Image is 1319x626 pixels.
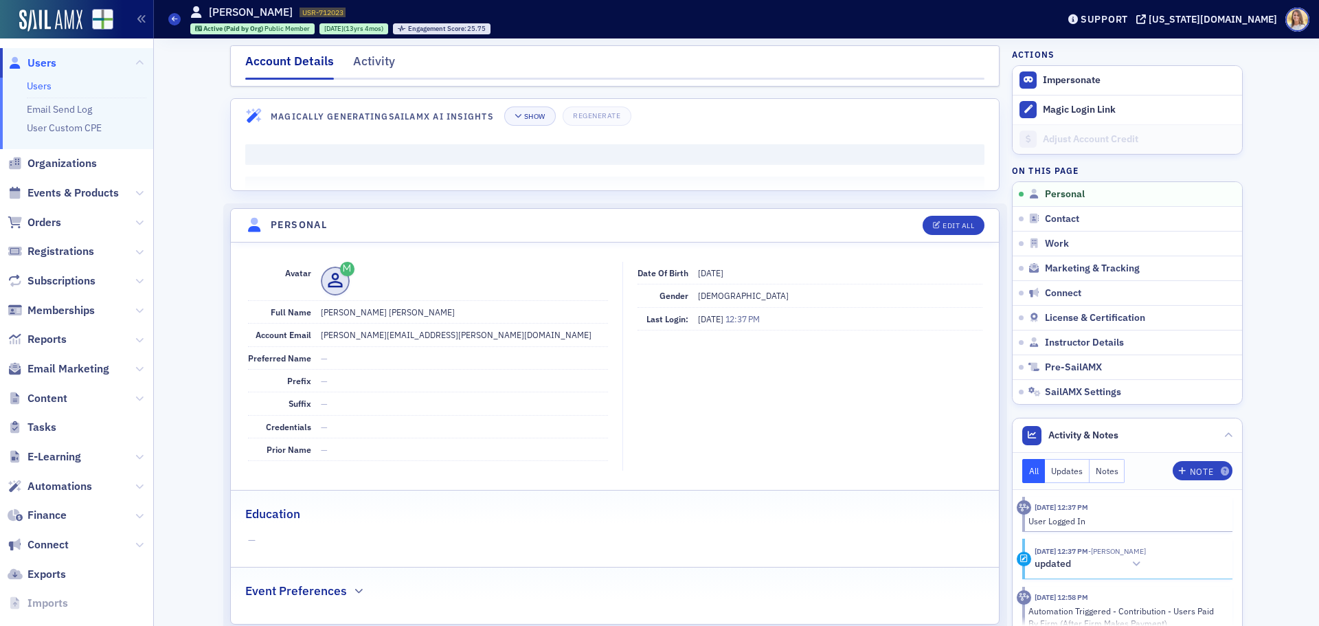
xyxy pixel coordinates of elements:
div: [US_STATE][DOMAIN_NAME] [1149,13,1277,25]
a: Memberships [8,303,95,318]
span: Organizations [27,156,97,171]
div: (13yrs 4mos) [324,24,383,33]
span: Engagement Score : [408,24,468,33]
span: — [321,421,328,432]
h4: Actions [1012,48,1055,60]
span: E-Learning [27,449,81,465]
img: SailAMX [92,9,113,30]
span: Suffix [289,398,311,409]
span: Users [27,56,56,71]
a: Email Marketing [8,361,109,377]
span: Credentials [266,421,311,432]
button: Edit All [923,216,984,235]
div: Activity [1017,590,1031,605]
div: Note [1190,468,1213,476]
h4: Magically Generating SailAMX AI Insights [271,110,498,122]
span: Prior Name [267,444,311,455]
span: Charles Brinson [1088,546,1146,556]
span: — [321,444,328,455]
a: Events & Products [8,186,119,201]
span: Connect [27,537,69,552]
a: Automations [8,479,92,494]
span: [DATE] [324,24,343,33]
button: Notes [1090,459,1125,483]
span: Work [1045,238,1069,250]
button: Magic Login Link [1013,95,1242,124]
a: SailAMX [19,10,82,32]
button: Updates [1045,459,1090,483]
span: — [321,398,328,409]
span: Full Name [271,306,311,317]
span: Email Marketing [27,361,109,377]
div: Magic Login Link [1043,104,1235,116]
span: Instructor Details [1045,337,1124,349]
a: Tasks [8,420,56,435]
div: 25.75 [408,25,486,33]
span: Last Login: [646,313,688,324]
dd: [PERSON_NAME][EMAIL_ADDRESS][PERSON_NAME][DOMAIN_NAME] [321,324,608,346]
h2: Education [245,505,300,523]
span: Date of Birth [638,267,688,278]
a: Imports [8,596,68,611]
div: Edit All [943,222,974,230]
a: Subscriptions [8,273,95,289]
a: Exports [8,567,66,582]
time: 9/23/2025 12:37 PM [1035,546,1088,556]
a: Registrations [8,244,94,259]
button: Note [1173,461,1232,480]
div: 2012-04-30 00:00:00 [319,23,388,34]
a: Content [8,391,67,406]
button: All [1022,459,1046,483]
div: Support [1081,13,1128,25]
span: [DATE] [698,313,725,324]
div: User Logged In [1028,515,1223,527]
dd: [PERSON_NAME] [PERSON_NAME] [321,301,608,323]
h5: updated [1035,558,1071,570]
span: SailAMX Settings [1045,386,1121,399]
div: Adjust Account Credit [1043,133,1235,146]
a: Reports [8,332,67,347]
span: Exports [27,567,66,582]
button: Impersonate [1043,74,1101,87]
a: Connect [8,537,69,552]
button: Show [504,107,556,126]
span: Tasks [27,420,56,435]
button: updated [1035,557,1146,572]
span: Public Member [264,24,310,33]
span: Activity & Notes [1048,428,1118,443]
a: Organizations [8,156,97,171]
span: License & Certification [1045,312,1145,324]
span: Preferred Name [248,353,311,364]
span: Orders [27,215,61,230]
span: [DATE] [698,267,723,278]
a: View Homepage [82,9,113,32]
div: Activity [353,52,395,78]
button: Regenerate [563,107,631,126]
h4: On this page [1012,164,1243,177]
span: Subscriptions [27,273,95,289]
a: Orders [8,215,61,230]
div: Engagement Score: 25.75 [393,23,491,34]
div: Activity [1017,500,1031,515]
span: Registrations [27,244,94,259]
div: Update [1017,552,1031,566]
span: Marketing & Tracking [1045,262,1140,275]
span: Active (Paid by Org) [203,24,264,33]
span: Personal [1045,188,1085,201]
span: Prefix [287,375,311,386]
span: — [321,375,328,386]
span: Account Email [256,329,311,340]
span: Content [27,391,67,406]
span: Finance [27,508,67,523]
button: [US_STATE][DOMAIN_NAME] [1136,14,1282,24]
span: Memberships [27,303,95,318]
a: Users [27,80,52,92]
a: Email Send Log [27,103,92,115]
span: — [321,353,328,364]
span: Imports [27,596,68,611]
span: Automations [27,479,92,494]
h4: Personal [271,218,327,232]
div: Account Details [245,52,334,80]
a: Active (Paid by Org) Public Member [195,24,311,33]
span: Connect [1045,287,1081,300]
